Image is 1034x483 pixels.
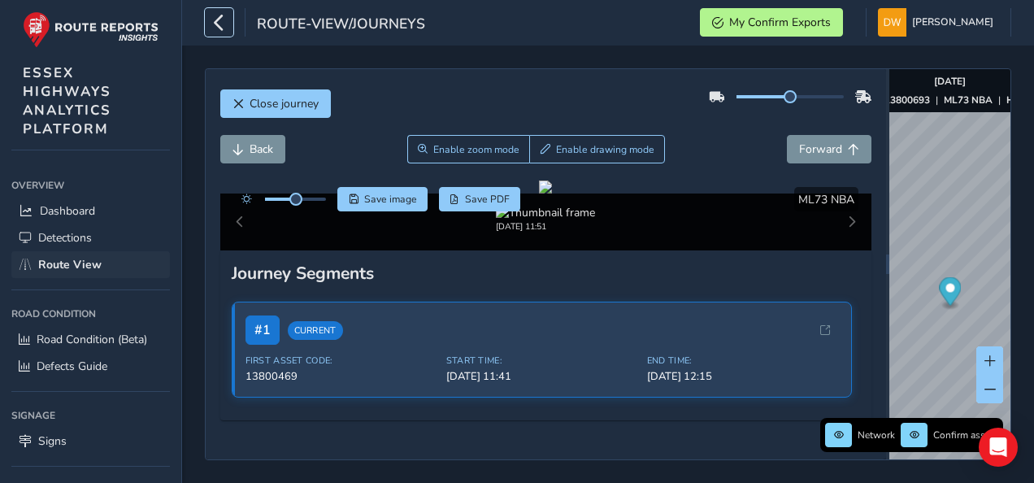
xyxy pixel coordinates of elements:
[37,359,107,374] span: Defects Guide
[799,141,842,157] span: Forward
[245,315,280,345] span: # 1
[37,332,147,347] span: Road Condition (Beta)
[11,353,170,380] a: Defects Guide
[220,89,331,118] button: Close journey
[23,63,111,138] span: ESSEX HIGHWAYS ANALYTICS PLATFORM
[250,141,273,157] span: Back
[729,15,831,30] span: My Confirm Exports
[433,143,519,156] span: Enable zoom mode
[337,187,428,211] button: Save
[878,8,999,37] button: [PERSON_NAME]
[912,8,993,37] span: [PERSON_NAME]
[11,403,170,428] div: Signage
[40,203,95,219] span: Dashboard
[878,8,906,37] img: diamond-layout
[529,135,665,163] button: Draw
[38,433,67,449] span: Signs
[364,193,417,206] span: Save image
[38,230,92,246] span: Detections
[939,277,961,311] div: Map marker
[11,428,170,455] a: Signs
[11,224,170,251] a: Detections
[933,429,998,442] span: Confirm assets
[858,429,895,442] span: Network
[250,96,319,111] span: Close journey
[11,198,170,224] a: Dashboard
[647,369,838,384] span: [DATE] 12:15
[11,251,170,278] a: Route View
[11,173,170,198] div: Overview
[934,75,966,88] strong: [DATE]
[439,187,521,211] button: PDF
[787,135,871,163] button: Forward
[11,302,170,326] div: Road Condition
[232,262,861,285] div: Journey Segments
[257,14,425,37] span: route-view/journeys
[496,205,595,220] img: Thumbnail frame
[407,135,530,163] button: Zoom
[446,369,637,384] span: [DATE] 11:41
[556,143,654,156] span: Enable drawing mode
[465,193,510,206] span: Save PDF
[23,11,159,48] img: rr logo
[288,321,343,340] span: Current
[944,94,993,107] strong: ML73 NBA
[979,428,1018,467] div: Open Intercom Messenger
[647,355,838,367] span: End Time:
[496,220,595,233] div: [DATE] 11:51
[245,355,437,367] span: First Asset Code:
[446,355,637,367] span: Start Time:
[38,257,102,272] span: Route View
[245,369,437,384] span: 13800469
[11,326,170,353] a: Road Condition (Beta)
[220,135,285,163] button: Back
[700,8,843,37] button: My Confirm Exports
[798,192,854,207] span: ML73 NBA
